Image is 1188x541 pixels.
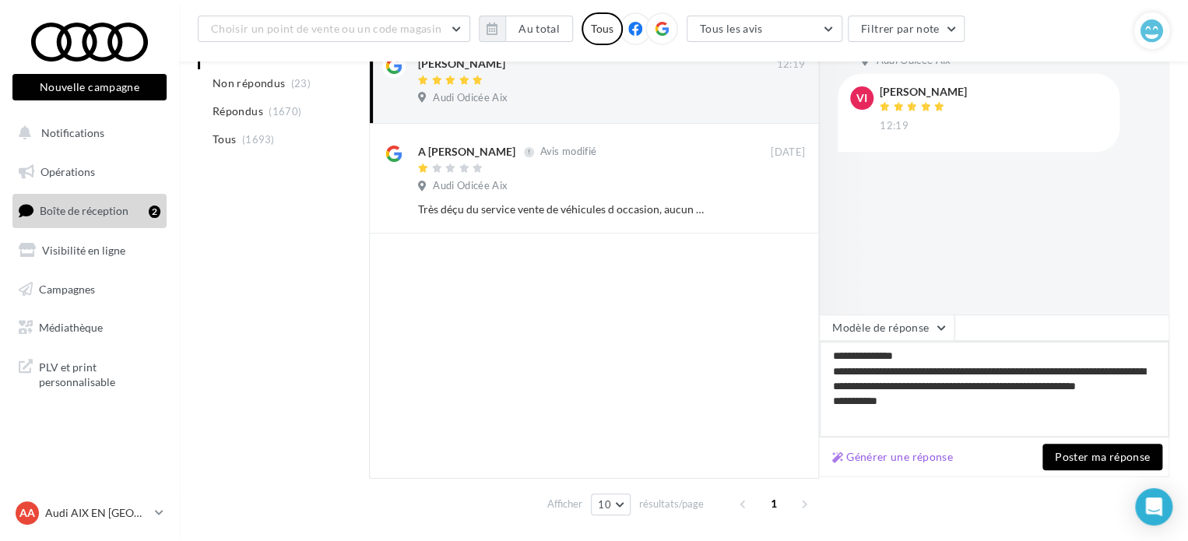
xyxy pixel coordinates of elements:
span: [DATE] [771,146,805,160]
div: [PERSON_NAME] [418,56,505,72]
span: Avis modifié [540,146,596,158]
a: PLV et print personnalisable [9,350,170,396]
button: Tous les avis [687,16,842,42]
span: Audi Odicée Aix [433,91,508,105]
button: Modèle de réponse [819,314,954,341]
a: Opérations [9,156,170,188]
div: Tous [582,12,623,45]
a: Boîte de réception2 [9,194,170,227]
button: Générer une réponse [826,448,959,466]
span: Boîte de réception [40,204,128,217]
button: Nouvelle campagne [12,74,167,100]
a: Campagnes [9,273,170,306]
span: Non répondus [213,76,285,91]
button: Choisir un point de vente ou un code magasin [198,16,470,42]
span: Choisir un point de vente ou un code magasin [211,22,441,35]
span: Répondus [213,104,263,119]
span: Audi Odicée Aix [433,179,508,193]
button: Au total [479,16,573,42]
span: Notifications [41,126,104,139]
span: 1 [761,491,786,516]
div: A [PERSON_NAME] [418,144,515,160]
span: VI [856,90,867,106]
button: Poster ma réponse [1042,444,1162,470]
button: Notifications [9,117,163,149]
a: Médiathèque [9,311,170,344]
span: résultats/page [639,497,704,511]
a: AA Audi AIX EN [GEOGRAPHIC_DATA] [12,498,167,528]
span: (23) [291,77,311,90]
span: Afficher [547,497,582,511]
div: 2 [149,206,160,218]
button: Filtrer par note [848,16,965,42]
button: Au total [505,16,573,42]
span: 10 [598,498,611,511]
a: Visibilité en ligne [9,234,170,267]
div: [PERSON_NAME] [880,86,967,97]
p: Audi AIX EN [GEOGRAPHIC_DATA] [45,505,149,521]
span: (1670) [269,105,301,118]
span: Médiathèque [39,321,103,334]
span: Tous les avis [700,22,763,35]
div: Très déçu du service vente de véhicules d occasion, aucun suivi erreur sur la carte grise et malg... [418,202,704,217]
button: 10 [591,494,631,515]
span: (1693) [242,133,275,146]
span: Tous [213,132,236,147]
span: 12:19 [880,119,909,133]
span: Campagnes [39,282,95,295]
span: Opérations [40,165,95,178]
span: PLV et print personnalisable [39,357,160,390]
div: Open Intercom Messenger [1135,488,1172,525]
span: 12:19 [776,58,805,72]
span: AA [19,505,35,521]
span: Visibilité en ligne [42,244,125,257]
